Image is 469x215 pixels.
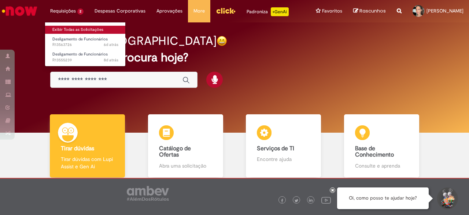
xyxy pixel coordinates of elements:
span: 6d atrás [104,42,118,47]
b: Serviços de TI [257,145,294,152]
img: happy-face.png [217,36,227,46]
p: Consulte e aprenda [355,162,408,169]
img: logo_footer_youtube.png [321,195,331,205]
span: More [193,7,205,15]
span: Despesas Corporativas [95,7,145,15]
img: logo_footer_twitter.png [295,199,298,203]
a: Exibir Todas as Solicitações [45,26,126,34]
time: 24/09/2025 15:43:30 [104,42,118,47]
span: R13563726 [52,42,118,48]
img: logo_footer_facebook.png [280,199,284,203]
a: Aberto R13563726 : Desligamento de Funcionários [45,35,126,49]
b: Tirar dúvidas [61,145,94,152]
span: [PERSON_NAME] [426,8,464,14]
a: Catálogo de Ofertas Abra uma solicitação [137,114,235,178]
a: Serviços de TI Encontre ajuda [234,114,333,178]
p: Encontre ajuda [257,155,310,163]
img: logo_footer_linkedin.png [309,198,313,203]
span: Desligamento de Funcionários [52,36,108,42]
p: +GenAi [271,7,289,16]
p: Abra uma solicitação [159,162,212,169]
b: Base de Conhecimento [355,145,394,159]
img: click_logo_yellow_360x200.png [216,5,236,16]
a: Aberto R13555239 : Desligamento de Funcionários [45,50,126,64]
p: Tirar dúvidas com Lupi Assist e Gen Ai [61,155,114,170]
span: Desligamento de Funcionários [52,51,108,57]
span: 2 [77,8,84,15]
span: Requisições [50,7,76,15]
span: Favoritos [322,7,342,15]
a: Base de Conhecimento Consulte e aprenda [333,114,431,178]
button: Iniciar Conversa de Suporte [436,187,458,209]
a: Rascunhos [353,8,386,15]
span: Rascunhos [359,7,386,14]
ul: Requisições [45,22,126,67]
span: 8d atrás [104,57,118,63]
div: Padroniza [247,7,289,16]
div: Oi, como posso te ajudar hoje? [337,187,429,209]
img: logo_footer_ambev_rotulo_gray.png [127,186,169,201]
span: R13555239 [52,57,118,63]
b: Catálogo de Ofertas [159,145,191,159]
img: ServiceNow [1,4,38,18]
a: Tirar dúvidas Tirar dúvidas com Lupi Assist e Gen Ai [38,114,137,178]
span: Aprovações [156,7,182,15]
h2: Bom dia, [GEOGRAPHIC_DATA] [50,35,217,47]
h2: O que você procura hoje? [50,51,418,64]
time: 22/09/2025 13:41:07 [104,57,118,63]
